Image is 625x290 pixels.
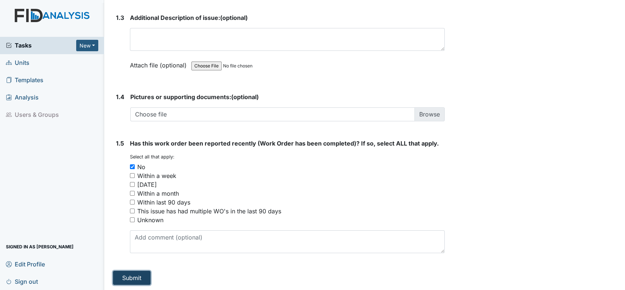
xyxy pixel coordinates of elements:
[6,241,74,252] span: Signed in as [PERSON_NAME]
[130,200,135,205] input: Within last 90 days
[6,41,76,50] a: Tasks
[137,171,176,180] div: Within a week
[130,191,135,196] input: Within a month
[137,180,157,189] div: [DATE]
[116,92,124,101] label: 1.4
[130,140,439,147] span: Has this work order been reported recently (Work Order has been completed)? If so, select ALL tha...
[116,13,124,22] label: 1.3
[130,13,445,22] strong: (optional)
[130,164,135,169] input: No
[137,216,163,224] div: Unknown
[137,163,145,171] div: No
[6,258,45,270] span: Edit Profile
[6,276,38,287] span: Sign out
[6,74,43,86] span: Templates
[130,57,190,70] label: Attach file (optional)
[130,173,135,178] input: Within a week
[76,40,98,51] button: New
[130,93,231,101] span: Pictures or supporting documents:
[130,154,174,160] small: Select all that apply:
[6,92,39,103] span: Analysis
[130,92,445,101] strong: (optional)
[130,209,135,213] input: This issue has had multiple WO's in the last 90 days
[130,14,220,21] span: Additional Description of issue:
[137,198,190,207] div: Within last 90 days
[137,189,179,198] div: Within a month
[130,182,135,187] input: [DATE]
[116,139,124,148] label: 1.5
[137,207,281,216] div: This issue has had multiple WO's in the last 90 days
[6,57,29,69] span: Units
[130,217,135,222] input: Unknown
[113,271,151,285] button: Submit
